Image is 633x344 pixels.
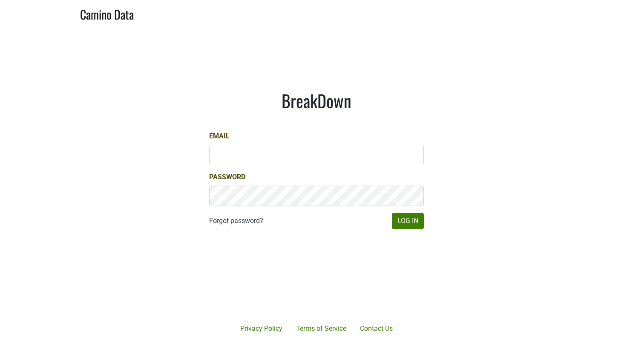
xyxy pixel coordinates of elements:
[209,90,424,111] h1: BreakDown
[353,320,400,337] a: Contact Us
[233,320,289,337] a: Privacy Policy
[209,131,230,141] label: Email
[209,216,263,226] a: Forgot password?
[80,3,134,23] a: Camino Data
[209,172,245,182] label: Password
[392,213,424,229] button: Log In
[289,320,353,337] a: Terms of Service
